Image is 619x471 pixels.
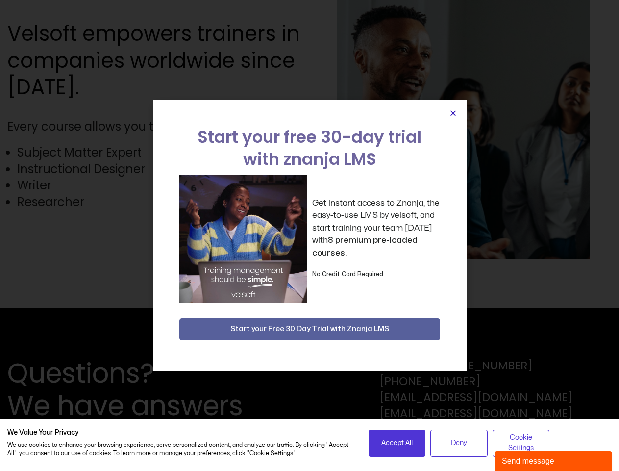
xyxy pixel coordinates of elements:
[312,236,418,257] strong: 8 premium pre-loaded courses
[369,430,426,457] button: Accept all cookies
[451,438,467,448] span: Deny
[495,449,614,471] iframe: chat widget
[7,428,354,437] h2: We Value Your Privacy
[179,175,307,303] img: a woman sitting at her laptop dancing
[312,271,383,277] strong: No Credit Card Required
[179,318,440,340] button: Start your Free 30 Day Trial with Znanja LMS
[312,197,440,260] p: Get instant access to Znanja, the easy-to-use LMS by velsoft, and start training your team [DATE]...
[230,323,389,335] span: Start your Free 30 Day Trial with Znanja LMS
[381,438,413,448] span: Accept All
[179,126,440,170] h2: Start your free 30-day trial with znanja LMS
[7,441,354,458] p: We use cookies to enhance your browsing experience, serve personalized content, and analyze our t...
[430,430,488,457] button: Deny all cookies
[449,109,457,117] a: Close
[499,432,544,454] span: Cookie Settings
[493,430,550,457] button: Adjust cookie preferences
